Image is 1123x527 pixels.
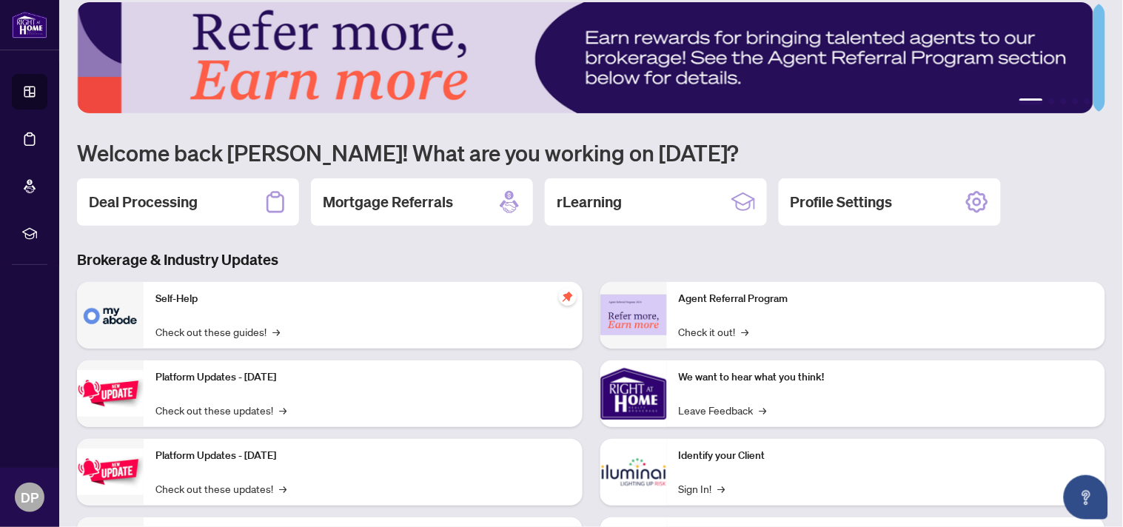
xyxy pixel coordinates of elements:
[559,288,577,306] span: pushpin
[1049,98,1055,104] button: 2
[89,192,198,212] h2: Deal Processing
[12,11,47,38] img: logo
[155,448,571,464] p: Platform Updates - [DATE]
[77,2,1093,113] img: Slide 0
[679,369,1094,386] p: We want to hear what you think!
[760,402,767,418] span: →
[77,138,1105,167] h1: Welcome back [PERSON_NAME]! What are you working on [DATE]?
[155,480,286,497] a: Check out these updates!→
[77,249,1105,270] h3: Brokerage & Industry Updates
[600,295,667,335] img: Agent Referral Program
[77,282,144,349] img: Self-Help
[1073,98,1079,104] button: 4
[155,402,286,418] a: Check out these updates!→
[679,291,1094,307] p: Agent Referral Program
[272,323,280,340] span: →
[1085,98,1090,104] button: 5
[679,480,725,497] a: Sign In!→
[791,192,893,212] h2: Profile Settings
[600,439,667,506] img: Identify your Client
[155,323,280,340] a: Check out these guides!→
[77,449,144,495] img: Platform Updates - July 8, 2025
[679,448,1094,464] p: Identify your Client
[279,402,286,418] span: →
[1064,475,1108,520] button: Open asap
[155,291,571,307] p: Self-Help
[77,370,144,417] img: Platform Updates - July 21, 2025
[679,323,749,340] a: Check it out!→
[600,360,667,427] img: We want to hear what you think!
[21,487,38,508] span: DP
[742,323,749,340] span: →
[279,480,286,497] span: →
[718,480,725,497] span: →
[679,402,767,418] a: Leave Feedback→
[323,192,453,212] h2: Mortgage Referrals
[1019,98,1043,104] button: 1
[557,192,622,212] h2: rLearning
[1061,98,1067,104] button: 3
[155,369,571,386] p: Platform Updates - [DATE]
